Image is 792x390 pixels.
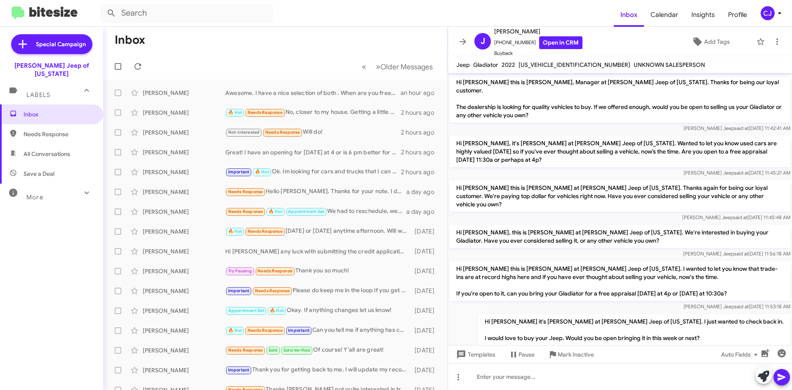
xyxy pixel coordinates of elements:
span: Buyback [494,49,582,57]
span: Save a Deal [24,170,54,178]
nav: Page navigation example [357,58,438,75]
div: [DATE] [410,346,441,355]
div: 2 hours ago [401,109,441,117]
span: Auto Fields [721,347,761,362]
div: [PERSON_NAME] [143,227,225,236]
div: [DATE] [410,287,441,295]
div: Okay. If anything changes let us know! [225,306,410,315]
span: [PERSON_NAME] Jeep [DATE] 11:53:18 AM [684,303,790,310]
span: Pause [519,347,535,362]
button: Auto Fields [714,347,767,362]
a: Profile [721,3,754,27]
span: Jeep [456,61,470,69]
span: Needs Response [255,288,290,293]
span: 2022 [502,61,515,69]
span: said at [734,170,749,176]
h1: Inbox [115,33,145,47]
div: [DATE] or [DATE] anytime afternoon. Will work for me. [225,227,410,236]
p: Hi [PERSON_NAME], this is [PERSON_NAME] at [PERSON_NAME] Jeep of [US_STATE]. We're interested in ... [450,225,790,248]
span: Older Messages [380,62,433,71]
span: Important [228,169,250,175]
div: Can you tell me if anything has changed in the rates? [225,326,410,335]
p: Hi [PERSON_NAME] this is [PERSON_NAME] at [PERSON_NAME] Jeep of [US_STATE]. I wanted to let you k... [450,261,790,301]
div: [DATE] [410,247,441,255]
span: [PERSON_NAME] Jeep [DATE] 11:45:21 AM [684,170,790,176]
span: [PERSON_NAME] Jeep [DATE] 11:45:48 AM [682,214,790,220]
span: Needs Response [247,229,283,234]
span: [PERSON_NAME] [494,26,582,36]
span: Sold [269,347,278,353]
span: Needs Response [247,110,283,115]
span: [PHONE_NUMBER] [494,36,582,49]
span: 🔥 Hot [228,229,242,234]
div: [PERSON_NAME] [143,128,225,137]
button: Add Tags [668,34,752,49]
p: Hi [PERSON_NAME], it's [PERSON_NAME] at [PERSON_NAME] Jeep of [US_STATE]. Wanted to let you know ... [450,136,790,167]
span: 🔥 Hot [270,308,284,313]
div: [PERSON_NAME] [143,188,225,196]
div: 2 hours ago [401,128,441,137]
span: [US_VEHICLE_IDENTIFICATION_NUMBER] [519,61,630,69]
span: 🔥 Hot [269,209,283,214]
div: [PERSON_NAME] [143,287,225,295]
div: [PERSON_NAME] [143,326,225,335]
span: [PERSON_NAME] Jeep [DATE] 11:56:18 AM [683,251,790,257]
div: [DATE] [410,366,441,374]
button: Previous [357,58,371,75]
span: Inbox [24,110,94,118]
button: Next [371,58,438,75]
button: CJ [754,6,783,20]
span: Sold Verified [283,347,311,353]
span: Important [288,328,309,333]
span: Needs Response [228,347,263,353]
span: Needs Response [228,209,263,214]
div: Thank you so much! [225,266,410,276]
div: 2 hours ago [401,148,441,156]
div: Hi [PERSON_NAME] any luck with submitting the credit application? [225,247,410,255]
span: Mark Inactive [558,347,594,362]
span: All Conversations [24,150,70,158]
div: [DATE] [410,227,441,236]
span: Inbox [614,3,644,27]
div: [PERSON_NAME] [143,89,225,97]
div: a day ago [406,188,441,196]
span: said at [734,251,748,257]
div: Will do! [225,128,401,137]
div: No, closer to my house. Getting a little spot of clear coat fixed and a new bumper installed [225,108,401,117]
button: Pause [502,347,541,362]
span: Appointment Set [228,308,264,313]
div: [DATE] [410,267,441,275]
span: UNKNOWN SALESPERSON [634,61,705,69]
span: Gladiator [473,61,498,69]
span: J [481,35,485,48]
div: [PERSON_NAME] [143,168,225,176]
p: Hi [PERSON_NAME] this is [PERSON_NAME] at [PERSON_NAME] Jeep of [US_STATE]. Thanks again for bein... [450,180,790,212]
span: Needs Response [265,130,300,135]
span: Add Tags [704,34,730,49]
div: [PERSON_NAME] [143,267,225,275]
div: Great! I have an opening for [DATE] at 4 or is 6 pm better for you? [225,148,401,156]
div: [PERSON_NAME] [143,366,225,374]
span: [PERSON_NAME] Jeep [DATE] 11:42:41 AM [684,125,790,131]
span: Important [228,367,250,373]
span: 🔥 Hot [255,169,269,175]
span: 🔥 Hot [228,110,242,115]
a: Calendar [644,3,685,27]
div: [PERSON_NAME] [143,109,225,117]
div: [PERSON_NAME] [143,307,225,315]
span: Needs Response [228,189,263,194]
span: said at [733,214,747,220]
div: Of course! Y'all are great! [225,345,410,355]
div: Thank you for getting back to me. I will update my records. [225,365,410,375]
span: More [26,194,43,201]
a: Insights [685,3,721,27]
span: Templates [455,347,495,362]
div: 2 hours ago [401,168,441,176]
input: Search [100,3,273,23]
div: Please do keep me in the loop if you get more in [225,286,410,295]
div: Awesome. I have a nice selection of both . When are you free to come in so we can appraise your J... [225,89,401,97]
span: Needs Response [257,268,292,274]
